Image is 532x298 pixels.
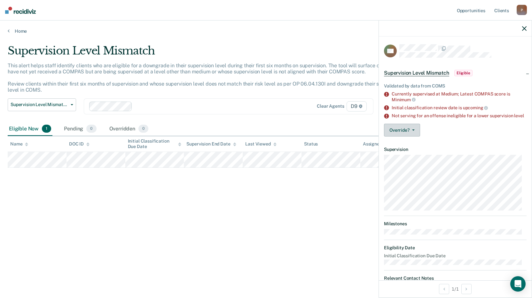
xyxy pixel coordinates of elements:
div: Name [10,141,28,147]
dt: Supervision [384,147,527,152]
span: 1 [42,125,51,133]
div: Assigned to [363,141,393,147]
span: upcoming [463,105,488,110]
button: Next Opportunity [461,284,472,294]
div: Initial classification review date is [392,105,527,111]
dt: Initial Classification Due Date [384,253,527,259]
div: Initial Classification Due Date [128,138,182,149]
div: Overridden [108,122,150,136]
div: Open Intercom Messenger [510,276,526,292]
div: Eligible Now [8,122,52,136]
div: 1 / 1 [379,280,532,297]
div: DOC ID [69,141,90,147]
span: 0 [86,125,96,133]
div: Last Viewed [245,141,276,147]
div: Supervision End Date [186,141,236,147]
dt: Relevant Contact Notes [384,276,527,281]
button: Previous Opportunity [439,284,449,294]
span: 0 [138,125,148,133]
img: Recidiviz [5,7,36,14]
span: Eligible [454,70,473,76]
div: Pending [63,122,98,136]
dt: Eligibility Date [384,245,527,251]
div: Supervision Level Mismatch [8,44,407,62]
span: Minimum [392,97,416,102]
div: Supervision Level MismatchEligible [379,63,532,83]
div: Not serving for an offense ineligible for a lower supervision [392,113,527,119]
div: Currently supervised at Medium; Latest COMPAS score is [392,91,527,102]
div: Validated by data from COMS [384,83,527,89]
div: Clear agents [317,103,344,109]
div: Status [304,141,318,147]
span: Supervision Level Mismatch [11,102,68,107]
span: Supervision Level Mismatch [384,70,449,76]
a: Home [8,28,524,34]
dt: Milestones [384,221,527,227]
div: P [517,5,527,15]
p: This alert helps staff identify clients who are eligible for a downgrade in their supervision lev... [8,62,403,93]
span: D9 [347,101,367,112]
span: level [514,113,524,118]
button: Override? [384,124,420,137]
